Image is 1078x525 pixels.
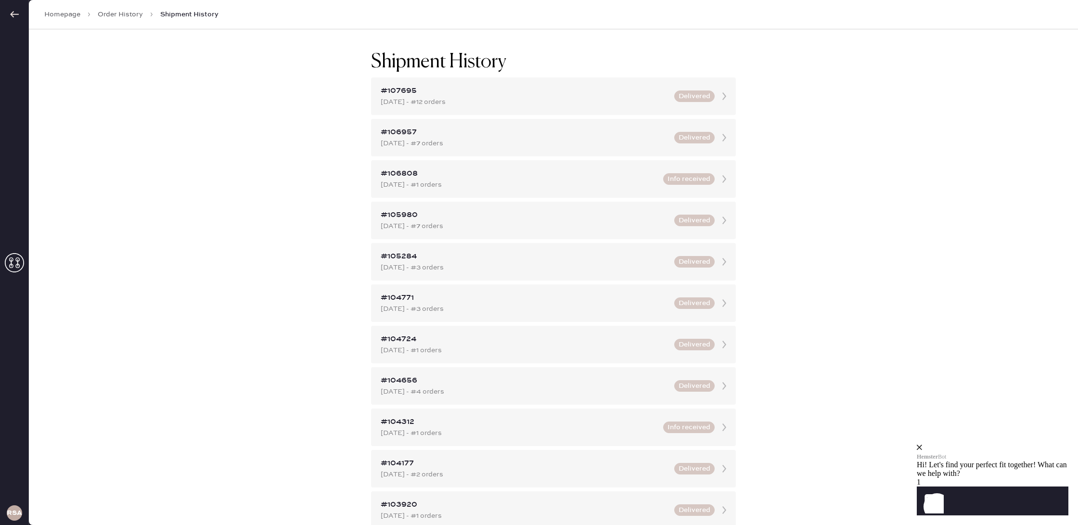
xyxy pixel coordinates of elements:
[674,256,715,268] button: Delivered
[98,10,143,19] a: Order History
[381,209,668,221] div: #105980
[44,10,80,19] a: Homepage
[381,168,657,179] div: #106808
[381,458,668,469] div: #104177
[381,304,668,314] div: [DATE] - #3 orders
[381,386,668,397] div: [DATE] - #4 orders
[381,85,668,97] div: #107695
[381,416,657,428] div: #104312
[663,173,715,185] button: Info received
[381,345,668,356] div: [DATE] - #1 orders
[7,510,22,516] h3: RSA
[381,428,657,438] div: [DATE] - #1 orders
[381,292,668,304] div: #104771
[674,463,715,474] button: Delivered
[381,97,668,107] div: [DATE] - #12 orders
[381,333,668,345] div: #104724
[381,127,668,138] div: #106957
[674,504,715,516] button: Delivered
[674,380,715,392] button: Delivered
[674,132,715,143] button: Delivered
[381,221,668,231] div: [DATE] - #7 orders
[381,511,668,521] div: [DATE] - #1 orders
[371,51,506,74] h1: Shipment History
[674,297,715,309] button: Delivered
[674,215,715,226] button: Delivered
[381,375,668,386] div: #104656
[917,391,1076,523] iframe: Front Chat
[381,499,668,511] div: #103920
[381,262,668,273] div: [DATE] - #3 orders
[663,422,715,433] button: Info received
[160,10,218,19] span: Shipment History
[381,469,668,480] div: [DATE] - #2 orders
[674,339,715,350] button: Delivered
[381,179,657,190] div: [DATE] - #1 orders
[674,90,715,102] button: Delivered
[381,138,668,149] div: [DATE] - #7 orders
[381,251,668,262] div: #105284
